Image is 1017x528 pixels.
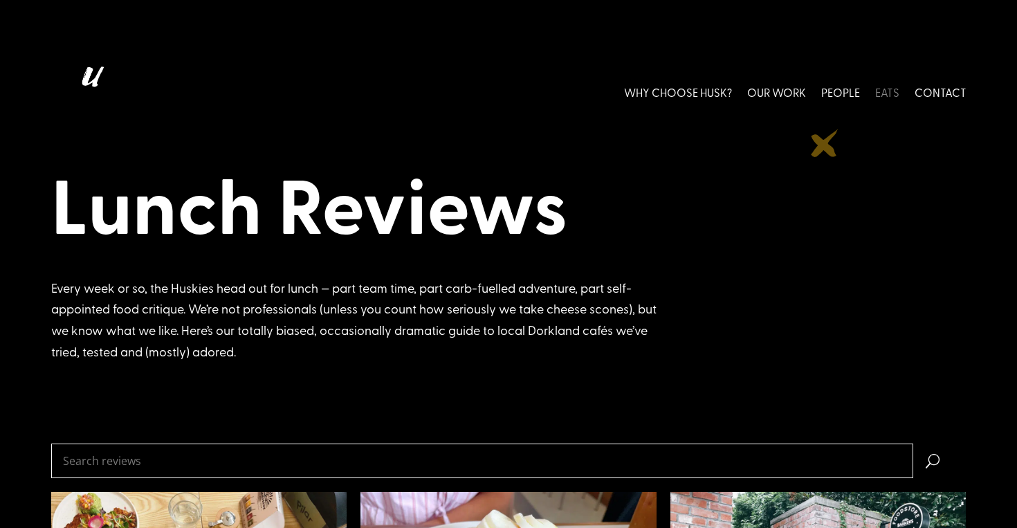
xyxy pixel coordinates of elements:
h1: Lunch Reviews [51,158,966,257]
div: Every week or so, the Huskies head out for lunch — part team time, part carb-fuelled adventure, p... [51,277,674,362]
a: EATS [875,61,899,122]
input: Search reviews [51,444,914,478]
a: OUR WORK [747,61,806,122]
a: PEOPLE [821,61,860,122]
a: CONTACT [915,61,966,122]
a: WHY CHOOSE HUSK? [624,61,732,122]
img: Husk logo [51,61,127,122]
span: U [913,444,966,478]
